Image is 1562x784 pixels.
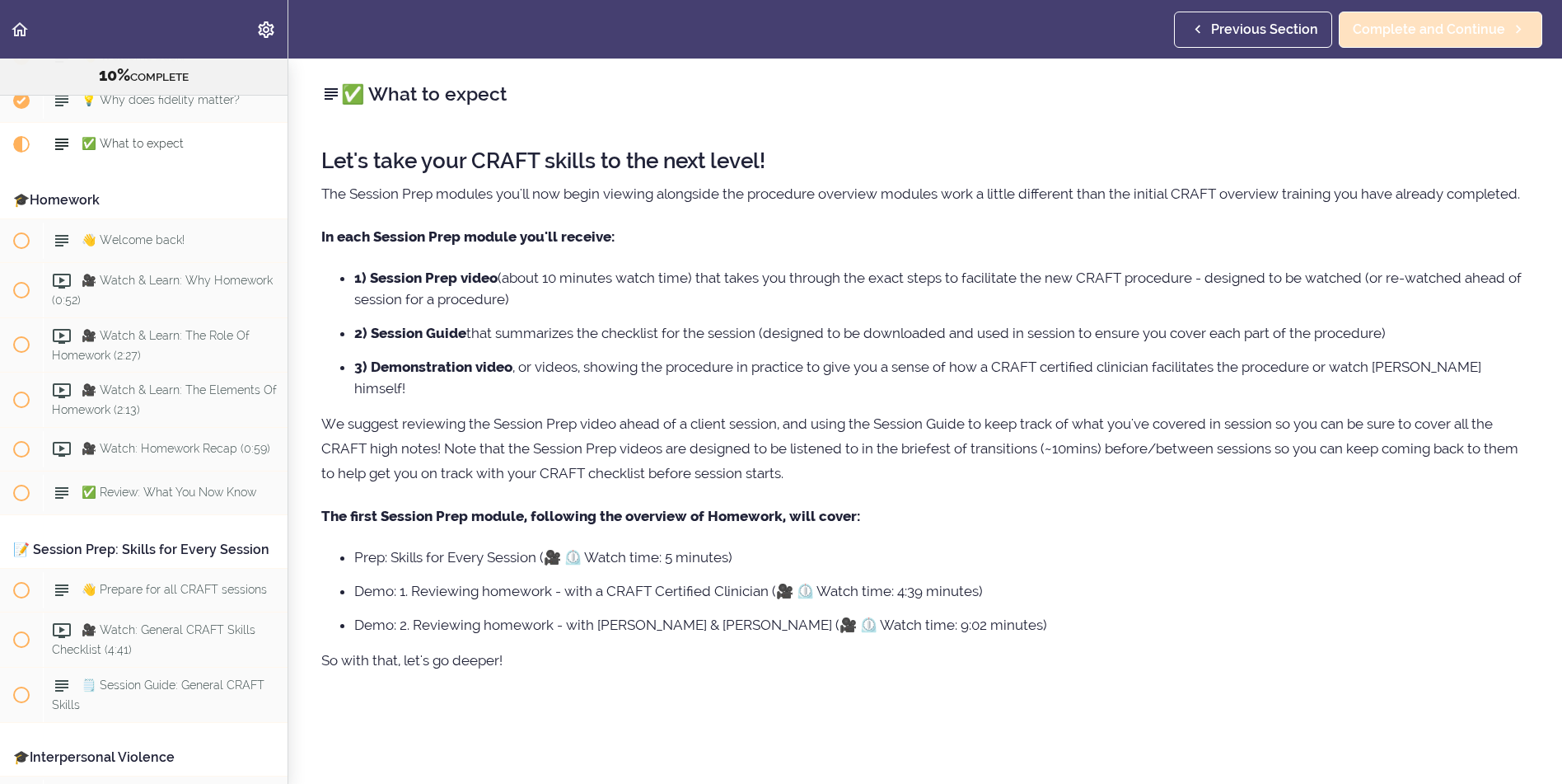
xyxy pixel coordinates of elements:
p: We suggest reviewing the Session Prep video ahead of a client session, and using the Session Guid... [321,411,1529,486]
li: that summarizes the checklist for the session (designed to be downloaded and used in session to e... [354,322,1529,344]
span: 🎥 Watch: Homework Recap (0:59) [82,443,270,456]
svg: Back to course curriculum [10,20,30,40]
li: (about 10 minutes watch time) that takes you through the exact steps to facilitate the new CRAFT ... [354,267,1529,310]
span: 👋 Welcome back! [82,233,185,246]
span: ✅ Review: What You Now Know [82,486,256,500]
div: COMPLETE [21,65,267,87]
span: Complete and Continue [1353,20,1505,40]
strong: 1) Session Prep video [354,270,498,286]
strong: 3) Demonstration video [354,359,512,375]
p: The Session Prep modules you'll now begin viewing alongside the procedure overview modules work a... [321,181,1529,206]
strong: 2) Session Guide [354,325,466,341]
strong: In each Session Prep module you'll receive: [321,228,615,245]
a: Complete and Continue [1339,12,1542,48]
span: ✅ What to expect [82,137,184,150]
span: Previous Section [1211,20,1318,40]
svg: Settings Menu [256,20,276,40]
li: Prep: Skills for Every Session (🎥 ⏲️ Watch time: 5 minutes) [354,547,1529,568]
h2: Let's take your CRAFT skills to the next level! [321,149,1529,173]
span: 💡 Why does fidelity matter? [82,93,240,106]
span: 👋 Prepare for all CRAFT sessions [82,584,267,597]
li: , or videos, showing the procedure in practice to give you a sense of how a CRAFT certified clini... [354,356,1529,399]
strong: The first Session Prep module, following the overview of Homework, will cover: [321,508,860,524]
a: Previous Section [1174,12,1332,48]
h2: ✅ What to expect [321,80,1529,108]
span: 🎥 Watch: General CRAFT Skills Checklist (4:41) [52,624,255,656]
span: 🗒️ Session Guide: General CRAFT Skills [52,679,264,711]
span: 🎥 Watch & Learn: Why Homework (0:52) [52,274,273,306]
li: Demo: 2. Reviewing homework - with [PERSON_NAME] & [PERSON_NAME] (🎥 ⏲️ Watch time: 9:02 minutes) [354,614,1529,636]
p: So with that, let's go deeper! [321,648,1529,673]
span: 10% [99,65,130,85]
span: 🎥 Watch & Learn: The Role Of Homework (2:27) [52,329,250,361]
li: Demo: 1. Reviewing homework - with a CRAFT Certified Clinician (🎥 ⏲️ Watch time: 4:39 minutes) [354,580,1529,602]
span: 🎥 Watch & Learn: The Elements Of Homework (2:13) [52,384,277,416]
